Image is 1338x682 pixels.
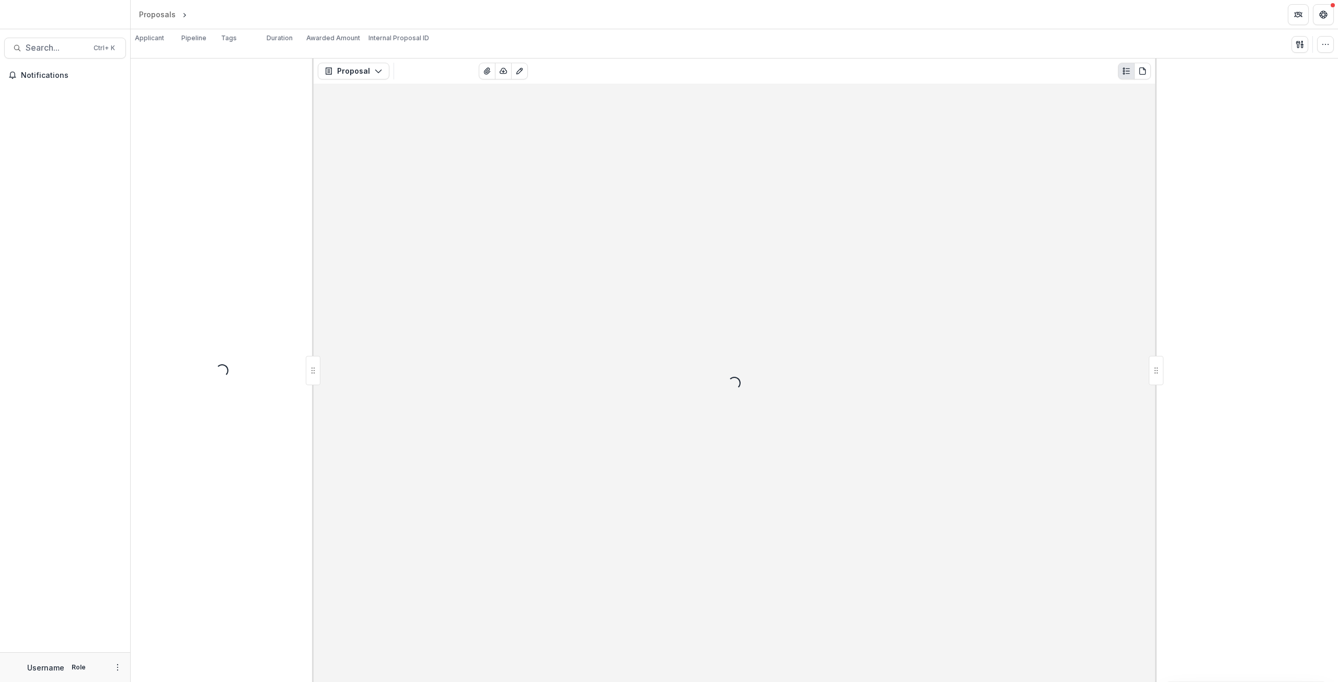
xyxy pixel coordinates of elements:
button: More [111,661,124,674]
p: Tags [221,33,237,43]
p: Applicant [135,33,164,43]
button: Edit as form [511,63,528,79]
p: Pipeline [181,33,206,43]
button: Get Help [1313,4,1334,25]
span: Notifications [21,71,122,80]
button: PDF view [1134,63,1151,79]
button: Proposal [318,63,389,79]
p: Internal Proposal ID [368,33,429,43]
a: Proposals [135,7,180,22]
button: View Attached Files [479,63,495,79]
button: Notifications [4,67,126,84]
div: Proposals [139,9,176,20]
div: Ctrl + K [91,42,117,54]
p: Username [27,662,64,673]
p: Awarded Amount [306,33,360,43]
button: Search... [4,38,126,59]
nav: breadcrumb [135,7,234,22]
span: Search... [26,43,87,53]
p: Duration [267,33,293,43]
button: Partners [1288,4,1309,25]
p: Role [68,663,89,672]
button: Plaintext view [1118,63,1135,79]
